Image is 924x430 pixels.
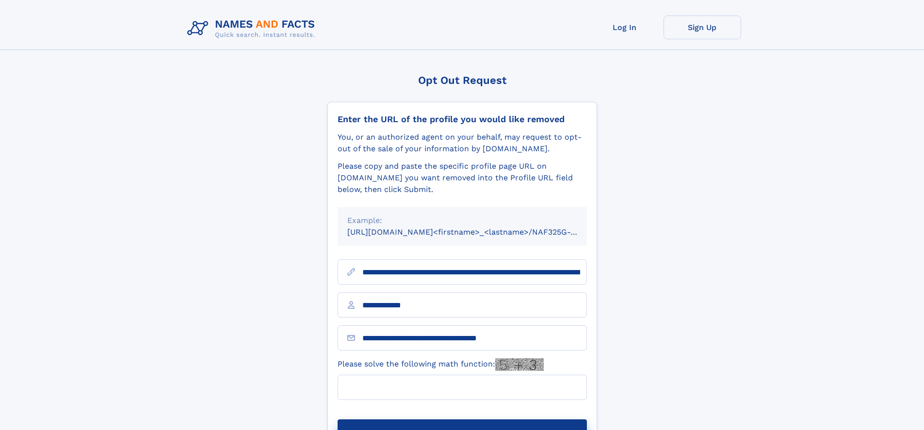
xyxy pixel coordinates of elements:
[338,114,587,125] div: Enter the URL of the profile you would like removed
[664,16,741,39] a: Sign Up
[327,74,597,86] div: Opt Out Request
[338,160,587,195] div: Please copy and paste the specific profile page URL on [DOMAIN_NAME] you want removed into the Pr...
[338,358,544,371] label: Please solve the following math function:
[347,227,605,237] small: [URL][DOMAIN_NAME]<firstname>_<lastname>/NAF325G-xxxxxxxx
[347,215,577,226] div: Example:
[586,16,664,39] a: Log In
[183,16,323,42] img: Logo Names and Facts
[338,131,587,155] div: You, or an authorized agent on your behalf, may request to opt-out of the sale of your informatio...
